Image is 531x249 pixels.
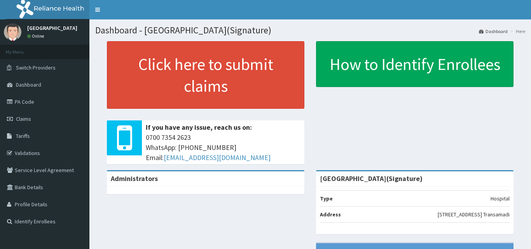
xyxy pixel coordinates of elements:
[16,81,41,88] span: Dashboard
[438,211,510,218] p: [STREET_ADDRESS] Transamadi
[4,23,21,41] img: User Image
[316,41,514,87] a: How to Identify Enrollees
[107,41,304,109] a: Click here to submit claims
[146,132,300,162] span: 0700 7354 2623 WhatsApp: [PHONE_NUMBER] Email:
[27,25,77,31] p: [GEOGRAPHIC_DATA]
[320,211,341,218] b: Address
[95,25,525,35] h1: Dashboard - [GEOGRAPHIC_DATA](Signature)
[320,195,333,202] b: Type
[16,64,56,71] span: Switch Providers
[27,33,46,39] a: Online
[111,174,158,183] b: Administrators
[16,132,30,139] span: Tariffs
[479,28,508,35] a: Dashboard
[508,28,525,35] li: Here
[491,195,510,202] p: Hospital
[16,115,31,122] span: Claims
[164,153,271,162] a: [EMAIL_ADDRESS][DOMAIN_NAME]
[146,123,252,132] b: If you have any issue, reach us on:
[320,174,423,183] strong: [GEOGRAPHIC_DATA](Signature)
